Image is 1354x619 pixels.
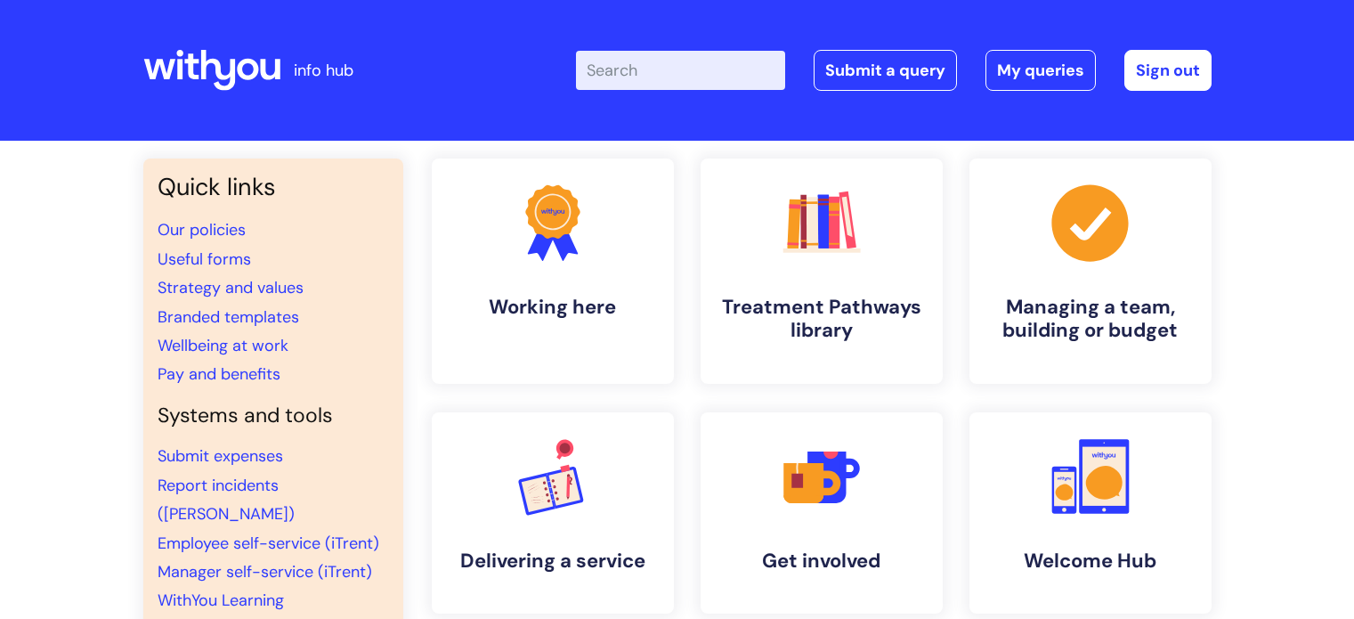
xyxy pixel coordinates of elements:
a: Managing a team, building or budget [969,159,1212,384]
a: Wellbeing at work [158,335,288,356]
a: Our policies [158,219,246,240]
h3: Quick links [158,173,389,201]
a: Submit expenses [158,445,283,467]
a: Submit a query [814,50,957,91]
a: My queries [985,50,1096,91]
a: Welcome Hub [969,412,1212,614]
h4: Treatment Pathways library [715,296,928,343]
a: Working here [432,159,674,384]
a: Sign out [1124,50,1212,91]
div: | - [576,50,1212,91]
h4: Working here [446,296,660,319]
a: Manager self-service (iTrent) [158,561,372,582]
input: Search [576,51,785,90]
a: WithYou Learning [158,590,284,611]
a: Get involved [701,412,943,614]
a: Delivering a service [432,412,674,614]
a: Strategy and values [158,277,304,298]
h4: Welcome Hub [984,550,1197,573]
h4: Get involved [715,550,928,573]
a: Useful forms [158,248,251,270]
h4: Delivering a service [446,550,660,573]
a: Pay and benefits [158,363,280,385]
a: Employee self-service (iTrent) [158,533,379,554]
a: Treatment Pathways library [701,159,943,384]
h4: Managing a team, building or budget [984,296,1197,343]
a: Report incidents ([PERSON_NAME]) [158,475,295,525]
a: Branded templates [158,306,299,328]
p: info hub [294,56,353,85]
h4: Systems and tools [158,403,389,428]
